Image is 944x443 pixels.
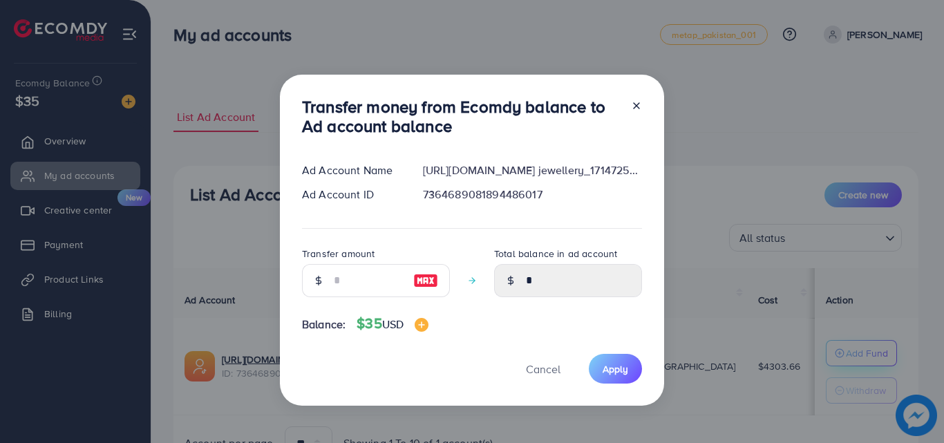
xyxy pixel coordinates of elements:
div: [URL][DOMAIN_NAME] jewellery_1714725321365 [412,162,653,178]
h3: Transfer money from Ecomdy balance to Ad account balance [302,97,620,137]
label: Total balance in ad account [494,247,617,261]
button: Cancel [509,354,578,384]
span: Cancel [526,361,560,377]
span: USD [382,317,404,332]
img: image [415,318,428,332]
h4: $35 [357,315,428,332]
span: Balance: [302,317,346,332]
span: Apply [603,362,628,376]
button: Apply [589,354,642,384]
div: 7364689081894486017 [412,187,653,202]
label: Transfer amount [302,247,375,261]
img: image [413,272,438,289]
div: Ad Account ID [291,187,412,202]
div: Ad Account Name [291,162,412,178]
